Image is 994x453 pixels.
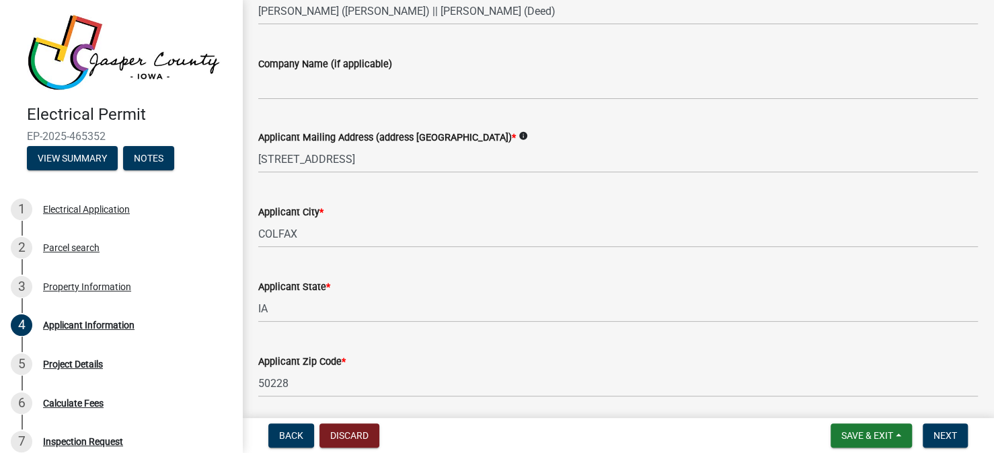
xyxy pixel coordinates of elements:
[258,283,330,292] label: Applicant State
[43,398,104,408] div: Calculate Fees
[268,423,314,448] button: Back
[27,130,215,143] span: EP-2025-465352
[258,208,323,217] label: Applicant City
[27,146,118,170] button: View Summary
[43,205,130,214] div: Electrical Application
[43,437,123,446] div: Inspection Request
[43,320,135,330] div: Applicant Information
[11,276,32,298] div: 3
[258,133,516,143] label: Applicant Mailing Address (address [GEOGRAPHIC_DATA])
[11,392,32,414] div: 6
[841,430,893,441] span: Save & Exit
[11,237,32,258] div: 2
[258,357,346,367] label: Applicant Zip Code
[519,131,528,141] i: info
[43,359,103,369] div: Project Details
[933,430,957,441] span: Next
[923,423,968,448] button: Next
[11,199,32,220] div: 1
[123,146,174,170] button: Notes
[123,153,174,164] wm-modal-confirm: Notes
[27,153,118,164] wm-modal-confirm: Summary
[11,431,32,452] div: 7
[831,423,912,448] button: Save & Exit
[43,243,100,252] div: Parcel search
[27,14,221,91] img: Jasper County, Iowa
[319,423,379,448] button: Discard
[43,282,131,291] div: Property Information
[258,60,392,69] label: Company Name (if applicable)
[27,105,231,125] h4: Electrical Permit
[279,430,303,441] span: Back
[11,353,32,375] div: 5
[11,314,32,336] div: 4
